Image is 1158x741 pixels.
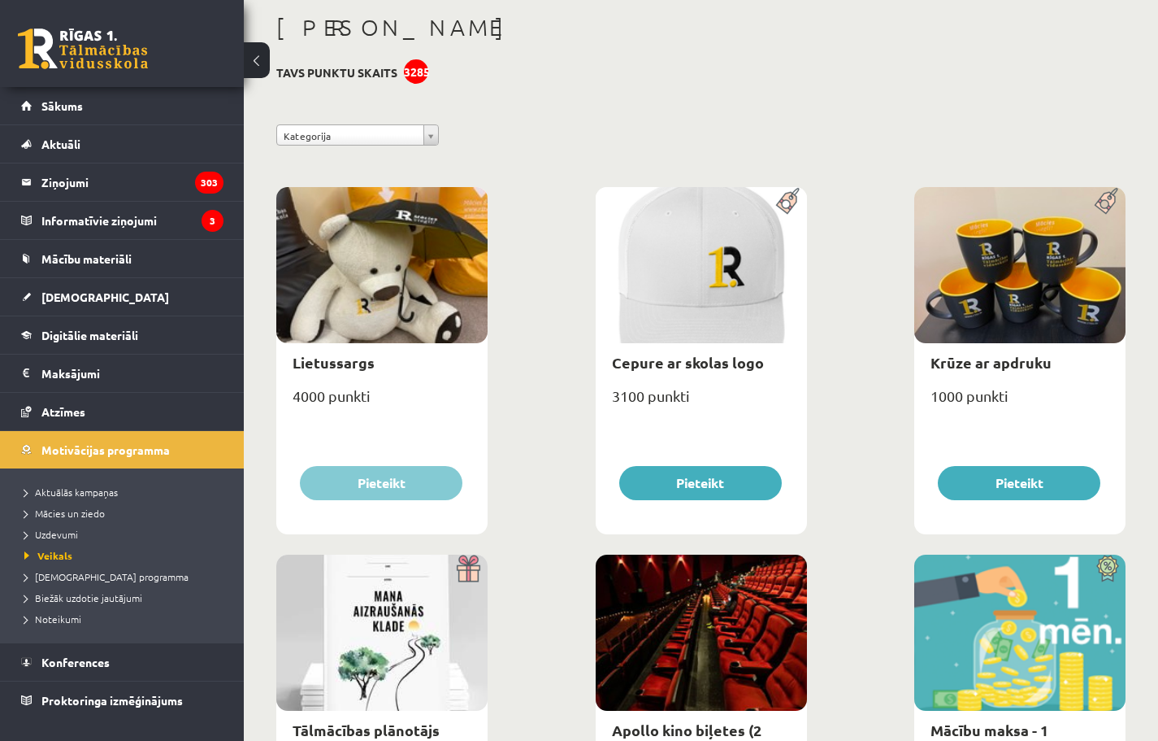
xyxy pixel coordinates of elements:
a: Motivācijas programma [21,431,223,469]
legend: Maksājumi [41,355,223,392]
span: Mācies un ziedo [24,507,105,520]
div: 3100 punkti [596,382,807,423]
a: Maksājumi [21,355,223,392]
a: Uzdevumi [24,527,228,542]
span: Proktoringa izmēģinājums [41,693,183,708]
a: Mācību materiāli [21,240,223,277]
a: Krūze ar apdruku [930,353,1052,372]
h3: Tavs punktu skaits [276,66,397,80]
legend: Informatīvie ziņojumi [41,202,223,239]
a: Noteikumi [24,612,228,626]
h1: [PERSON_NAME] [276,14,1125,41]
img: Populāra prece [770,187,807,215]
span: [DEMOGRAPHIC_DATA] programma [24,570,189,583]
a: Lietussargs [293,353,375,372]
span: Veikals [24,549,72,562]
a: Aktuāli [21,125,223,163]
div: 3285 [404,59,428,84]
span: Aktuālās kampaņas [24,486,118,499]
a: [DEMOGRAPHIC_DATA] programma [24,569,228,584]
button: Pieteikt [619,466,782,500]
span: Atzīmes [41,404,85,419]
a: Mācies un ziedo [24,506,228,521]
a: Konferences [21,643,223,681]
span: Biežāk uzdotie jautājumi [24,591,142,604]
a: Informatīvie ziņojumi3 [21,202,223,239]
div: 1000 punkti [914,382,1125,423]
span: Kategorija [284,125,417,146]
a: Kategorija [276,124,439,146]
a: Cepure ar skolas logo [612,353,764,372]
button: Pieteikt [938,466,1100,500]
span: Uzdevumi [24,528,78,541]
img: Atlaide [1089,555,1125,582]
span: [DEMOGRAPHIC_DATA] [41,290,169,304]
a: Rīgas 1. Tālmācības vidusskola [18,28,148,69]
a: Atzīmes [21,393,223,430]
span: Digitālie materiāli [41,328,138,342]
a: Ziņojumi303 [21,163,223,201]
img: Dāvana ar pārsteigumu [451,555,488,582]
span: Mācību materiāli [41,251,132,266]
i: 3 [202,210,223,232]
span: Aktuāli [41,137,80,151]
i: 303 [195,172,223,194]
a: Sākums [21,87,223,124]
img: Populāra prece [1089,187,1125,215]
span: Noteikumi [24,612,81,625]
span: Motivācijas programma [41,442,170,457]
a: Proktoringa izmēģinājums [21,682,223,719]
a: Digitālie materiāli [21,316,223,354]
span: Sākums [41,98,83,113]
span: Konferences [41,655,110,669]
a: Veikals [24,548,228,563]
div: 4000 punkti [276,382,488,423]
a: Aktuālās kampaņas [24,485,228,499]
legend: Ziņojumi [41,163,223,201]
a: Biežāk uzdotie jautājumi [24,591,228,605]
a: [DEMOGRAPHIC_DATA] [21,278,223,316]
button: Pieteikt [300,466,462,500]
